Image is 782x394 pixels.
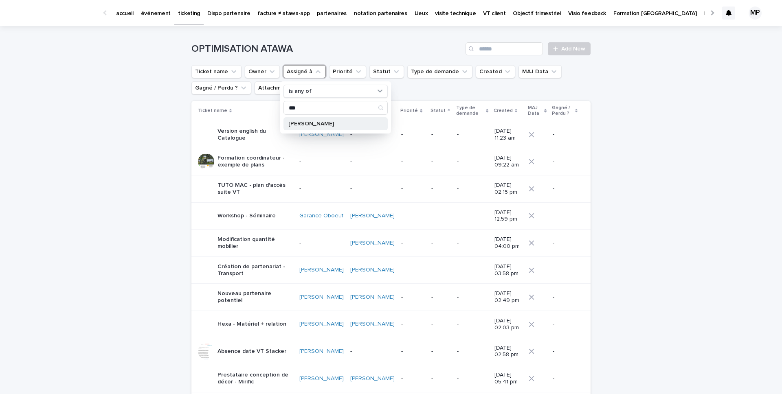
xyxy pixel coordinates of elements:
button: Gagné / Perdu ? [191,81,251,94]
tr: Prestataire conception de décor - Mirific[PERSON_NAME] [PERSON_NAME] ---[DATE] 05:41 pm- [191,365,591,392]
p: Ticket name [198,106,227,115]
a: [PERSON_NAME] [299,294,344,301]
button: Assigné à [283,65,326,78]
p: - [553,212,578,219]
p: - [457,321,488,328]
p: - [553,158,578,165]
tr: Workshop - SéminaireGarance Oboeuf [PERSON_NAME] ---[DATE] 12:59 pm- [191,202,591,230]
p: - [457,348,488,355]
p: [DATE] 05:41 pm [494,372,523,385]
a: Add New [548,42,591,55]
img: Ls34BcGeRexTGTNfXpUC [16,5,95,21]
p: - [457,375,488,382]
p: - [553,294,578,301]
button: Ticket name [191,65,242,78]
a: [PERSON_NAME] [299,375,344,382]
p: Created [494,106,513,115]
a: [PERSON_NAME] [350,212,395,219]
p: - [431,131,450,138]
p: Priorité [400,106,418,115]
p: - [553,321,578,328]
p: - [401,321,425,328]
p: - [431,240,450,247]
h1: OPTIMISATION ATAWA [191,43,462,55]
p: Statut [431,106,446,115]
p: MAJ Data [528,103,542,118]
p: - [401,212,425,219]
p: is any of [289,88,312,95]
p: Version english du Catalogue [217,128,293,142]
span: Add New [561,46,585,52]
div: Search [466,42,543,55]
p: - [553,267,578,274]
p: - [431,212,450,219]
p: - [457,185,488,192]
p: - [457,267,488,274]
p: - [457,294,488,301]
a: [PERSON_NAME] [299,131,344,138]
a: [PERSON_NAME] [350,267,395,274]
p: Hexa - Matériel + relation [217,321,286,328]
p: Formation coordinateur - exemple de plans [217,155,293,169]
p: Gagné / Perdu ? [552,103,573,118]
p: - [401,294,425,301]
p: - [431,267,450,274]
p: - [431,294,450,301]
p: Absence date VT Stacker [217,348,286,355]
p: TUTO MAC - plan d'accès suite VT [217,182,293,196]
p: - [401,348,425,355]
p: - [457,240,488,247]
tr: Absence date VT Stacker[PERSON_NAME] ----[DATE] 02:58 pm- [191,338,591,365]
p: - [431,185,450,192]
p: - [553,185,578,192]
p: [DATE] 02:15 pm [494,182,523,196]
p: Workshop - Séminaire [217,212,276,219]
p: Création de partenariat - Transport [217,263,293,277]
p: - [401,131,425,138]
p: - [401,158,425,165]
p: [DATE] 02:03 pm [494,317,523,331]
p: - [299,185,344,192]
p: [DATE] 02:58 pm [494,345,523,359]
p: - [553,240,578,247]
p: - [299,240,344,247]
div: MP [749,7,762,20]
p: - [350,348,395,355]
p: - [350,131,395,138]
button: Priorité [329,65,366,78]
p: - [401,240,425,247]
p: - [431,375,450,382]
a: [PERSON_NAME] [350,294,395,301]
button: Type de demande [407,65,472,78]
p: - [457,212,488,219]
a: [PERSON_NAME] [299,267,344,274]
tr: Modification quantité mobilier-[PERSON_NAME] ---[DATE] 04:00 pm- [191,230,591,257]
p: - [553,131,578,138]
p: - [350,185,395,192]
p: - [350,158,395,165]
p: [DATE] 02:49 pm [494,290,523,304]
p: [DATE] 03:58 pm [494,263,523,277]
button: MAJ Data [518,65,562,78]
button: Owner [245,65,280,78]
tr: Création de partenariat - Transport[PERSON_NAME] [PERSON_NAME] ---[DATE] 03:58 pm- [191,256,591,284]
p: - [431,348,450,355]
a: [PERSON_NAME] [350,375,395,382]
p: Modification quantité mobilier [217,236,293,250]
p: - [401,375,425,382]
p: - [553,375,578,382]
p: - [457,158,488,165]
input: Search [284,101,387,114]
p: - [401,267,425,274]
p: [PERSON_NAME] [288,121,375,127]
button: Created [476,65,515,78]
p: [DATE] 09:22 am [494,155,523,169]
p: - [431,321,450,328]
a: Garance Oboeuf [299,212,343,219]
p: [DATE] 12:59 pm [494,209,523,223]
a: [PERSON_NAME] [299,348,344,355]
button: Attachments [255,81,306,94]
p: [DATE] 04:00 pm [494,236,523,250]
p: Type de demande [456,103,484,118]
p: - [553,348,578,355]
